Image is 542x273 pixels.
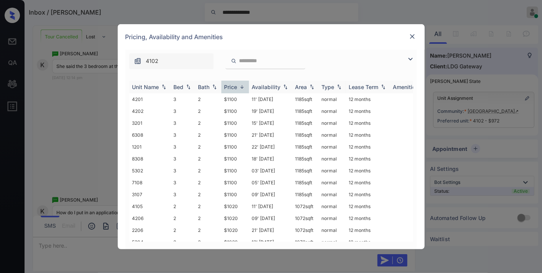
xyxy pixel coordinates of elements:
td: 3 [171,153,195,165]
td: $1100 [221,93,249,105]
td: normal [319,129,346,141]
td: 3 [171,165,195,177]
td: 5302 [129,165,171,177]
td: 3 [171,93,195,105]
td: normal [319,189,346,200]
img: icon-zuma [134,57,142,65]
td: 6308 [129,129,171,141]
td: 1201 [129,141,171,153]
td: 1072 sqft [292,236,319,248]
td: 1185 sqft [292,189,319,200]
td: 3 [171,129,195,141]
td: 3107 [129,189,171,200]
img: sorting [211,84,218,89]
img: sorting [282,84,289,89]
td: $1100 [221,189,249,200]
td: 4206 [129,212,171,224]
td: 2 [171,212,195,224]
td: 2 [195,177,221,189]
td: 3 [171,189,195,200]
td: $1020 [221,200,249,212]
td: 13' [DATE] [249,236,292,248]
td: 1185 sqft [292,117,319,129]
div: Bed [174,84,184,90]
td: 12 months [346,153,390,165]
td: 12 months [346,93,390,105]
td: normal [319,93,346,105]
td: 19' [DATE] [249,105,292,117]
td: 3 [171,117,195,129]
td: 7108 [129,177,171,189]
td: normal [319,177,346,189]
td: $1100 [221,141,249,153]
td: 12 months [346,105,390,117]
td: normal [319,212,346,224]
td: 22' [DATE] [249,141,292,153]
div: Lease Term [349,84,379,90]
img: sorting [160,84,168,89]
td: normal [319,153,346,165]
td: normal [319,224,346,236]
td: 1072 sqft [292,224,319,236]
td: $1020 [221,212,249,224]
td: $1100 [221,177,249,189]
td: 2 [195,189,221,200]
td: normal [319,105,346,117]
div: Area [295,84,307,90]
td: 2 [195,117,221,129]
td: 1072 sqft [292,212,319,224]
td: 3 [171,177,195,189]
td: $1020 [221,224,249,236]
span: 4102 [146,57,159,65]
td: 2 [195,200,221,212]
td: 11' [DATE] [249,200,292,212]
td: 09' [DATE] [249,212,292,224]
td: 2 [195,236,221,248]
td: $1100 [221,129,249,141]
td: 12 months [346,165,390,177]
td: 12 months [346,129,390,141]
td: 3 [171,105,195,117]
td: 09' [DATE] [249,189,292,200]
td: 2206 [129,224,171,236]
img: sorting [379,84,387,89]
td: 03' [DATE] [249,165,292,177]
td: normal [319,117,346,129]
td: 12 months [346,200,390,212]
td: normal [319,165,346,177]
td: 2 [171,200,195,212]
img: sorting [238,84,246,90]
td: 1185 sqft [292,153,319,165]
img: close [409,33,416,40]
td: 12 months [346,224,390,236]
td: 8308 [129,153,171,165]
td: 05' [DATE] [249,177,292,189]
td: 2 [195,165,221,177]
td: 12 months [346,177,390,189]
td: $1100 [221,105,249,117]
img: sorting [185,84,192,89]
div: Unit Name [132,84,159,90]
td: 4202 [129,105,171,117]
td: 1185 sqft [292,93,319,105]
td: 12 months [346,189,390,200]
td: 2 [195,224,221,236]
img: icon-zuma [231,58,237,65]
td: $1100 [221,153,249,165]
td: 12 months [346,212,390,224]
td: $1020 [221,236,249,248]
div: Amenities [393,84,419,90]
td: normal [319,200,346,212]
td: 2 [195,153,221,165]
td: normal [319,141,346,153]
td: 2 [195,93,221,105]
td: 21' [DATE] [249,129,292,141]
td: 5304 [129,236,171,248]
td: 2 [195,129,221,141]
div: Type [322,84,334,90]
td: 1072 sqft [292,200,319,212]
td: 1185 sqft [292,141,319,153]
div: Availability [252,84,281,90]
td: 4201 [129,93,171,105]
img: sorting [308,84,316,89]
